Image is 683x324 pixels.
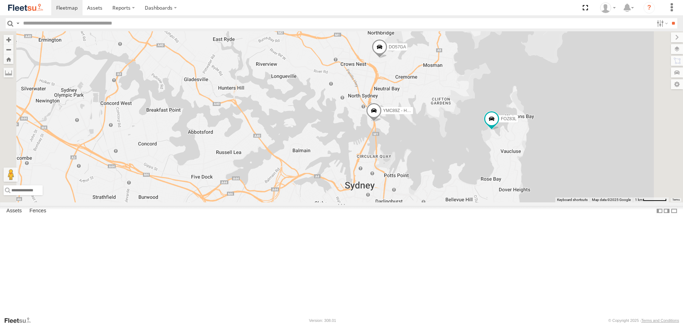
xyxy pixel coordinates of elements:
[608,318,679,323] div: © Copyright 2025 -
[3,206,25,216] label: Assets
[671,206,678,216] label: Hide Summary Table
[4,54,14,64] button: Zoom Home
[654,18,669,28] label: Search Filter Options
[557,197,588,202] button: Keyboard shortcuts
[644,2,655,14] i: ?
[635,198,643,202] span: 1 km
[656,206,663,216] label: Dock Summary Table to the Left
[501,116,517,121] span: FOZ83L
[672,198,680,201] a: Terms (opens in new tab)
[4,168,18,182] button: Drag Pegman onto the map to open Street View
[671,79,683,89] label: Map Settings
[15,18,21,28] label: Search Query
[383,108,415,113] span: YMC89Z - HiAce
[26,206,50,216] label: Fences
[641,318,679,323] a: Terms and Conditions
[389,44,406,49] span: DO57GA
[598,2,618,13] div: Piers Hill
[592,198,631,202] span: Map data ©2025 Google
[4,68,14,78] label: Measure
[663,206,670,216] label: Dock Summary Table to the Right
[4,44,14,54] button: Zoom out
[4,317,37,324] a: Visit our Website
[309,318,336,323] div: Version: 308.01
[7,3,44,12] img: fleetsu-logo-horizontal.svg
[633,197,669,202] button: Map scale: 1 km per 63 pixels
[4,35,14,44] button: Zoom in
